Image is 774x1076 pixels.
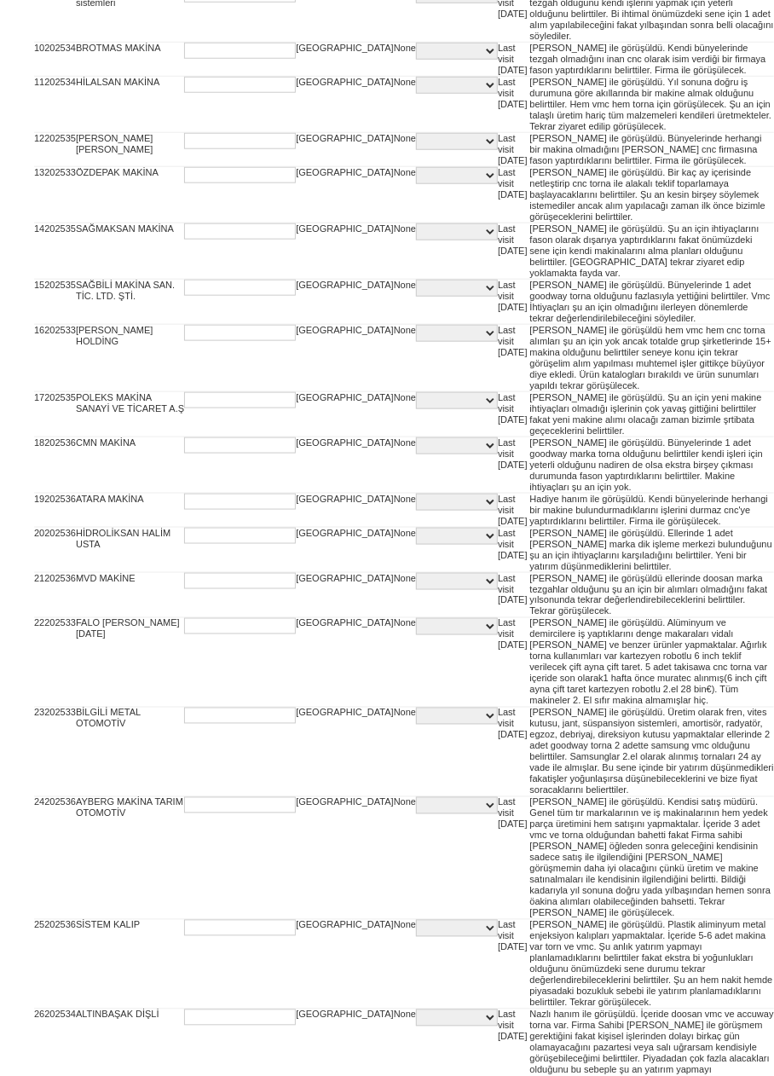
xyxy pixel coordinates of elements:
td: [GEOGRAPHIC_DATA] [296,528,394,573]
td: AYBERG MAKİNA TARIM OTOMOTİV [76,797,184,920]
td: None [394,528,416,573]
td: Last visit [DATE] [498,573,529,618]
td: HİDROLİKSAN HALİM USTA [76,528,184,573]
td: Last visit [DATE] [498,325,529,392]
td: Last visit [DATE] [498,708,529,797]
td: Last visit [DATE] [498,223,529,280]
td: 20 [34,528,44,573]
td: [GEOGRAPHIC_DATA] [296,77,394,133]
td: 34 [66,77,76,133]
td: 11 [34,77,44,133]
td: SAĞMAKSAN MAKİNA [76,223,184,280]
td: [GEOGRAPHIC_DATA] [296,223,394,280]
td: [GEOGRAPHIC_DATA] [296,920,394,1009]
td: [PERSON_NAME] ile görüşüldü. Şu an için yeni makine ihtiyaçları olmadığı işlerinin çok yavaş gitt... [530,392,774,437]
td: ATARA MAKİNA [76,494,184,528]
td: 33 [66,167,76,223]
td: 25 [34,920,44,1009]
td: 13 [34,167,44,223]
td: 22 [34,618,44,708]
td: 2025 [44,280,65,325]
td: [GEOGRAPHIC_DATA] [296,325,394,392]
td: 33 [66,708,76,797]
td: 35 [66,133,76,167]
td: [PERSON_NAME] ile görüşüldü. Ellerinde 1 adet [PERSON_NAME] marka dik işleme merkezi bulunduğunu ... [530,528,774,573]
td: 2025 [44,920,65,1009]
td: 15 [34,280,44,325]
td: 23 [34,708,44,797]
td: None [394,618,416,708]
td: 2025 [44,494,65,528]
td: Last visit [DATE] [498,43,529,77]
td: None [394,133,416,167]
td: None [394,708,416,797]
td: 17 [34,392,44,437]
td: 2025 [44,573,65,618]
td: [PERSON_NAME] ile görüşüldü ellerinde doosan marka tezgahlar olduğunu şu an için bir alımları olm... [530,573,774,618]
td: BROTMAS MAKİNA [76,43,184,77]
td: [PERSON_NAME] HOLDİNG [76,325,184,392]
td: [PERSON_NAME] ile görüşüldü. Bir kaç ay içerisinde netleştirip cnc torna ile alakalı teklif topar... [530,167,774,223]
td: 2025 [44,223,65,280]
td: 36 [66,573,76,618]
td: 18 [34,437,44,494]
td: Last visit [DATE] [498,77,529,133]
td: 35 [66,392,76,437]
td: 21 [34,573,44,618]
td: 2025 [44,325,65,392]
td: 12 [34,133,44,167]
td: [PERSON_NAME] ile görüşüldü. Üretim olarak fren, vites kutusu, jant, süspansiyon sistemleri, amor... [530,708,774,797]
td: Last visit [DATE] [498,167,529,223]
td: 34 [66,43,76,77]
td: [PERSON_NAME] ile görüşüldü. Bünyelerinde 1 adet goodway torna olduğunu fazlasıyla yettiğini beli... [530,280,774,325]
td: 10 [34,43,44,77]
td: [PERSON_NAME] ile görüşüldü. Alüminyum ve demircilere iş yaptıklarını denge makaraları vidalı [PE... [530,618,774,708]
td: None [394,325,416,392]
td: None [394,797,416,920]
td: Last visit [DATE] [498,797,529,920]
td: [PERSON_NAME] ile görüşüldü. Kendisi satış müdürü. Genel tüm tır markalarının ve iş makinalarının... [530,797,774,920]
td: Last visit [DATE] [498,280,529,325]
td: [GEOGRAPHIC_DATA] [296,392,394,437]
td: Last visit [DATE] [498,618,529,708]
td: [GEOGRAPHIC_DATA] [296,43,394,77]
td: 19 [34,494,44,528]
td: 24 [34,797,44,920]
td: [PERSON_NAME] ile görüşüldü. Şu an için ihtiyaçlarını fason olarak dışarıya yaptırdıklarını fakat... [530,223,774,280]
td: [PERSON_NAME] ile görüşüldü. Bünyelerinde 1 adet goodway marka torna olduğunu belirttiler kendi i... [530,437,774,494]
td: 2025 [44,43,65,77]
td: [PERSON_NAME] ile görüşüldü. Plastik aliminyum metal enjeksiyon kalıpları yapmaktalar. İçeride 5-... [530,920,774,1009]
td: Last visit [DATE] [498,528,529,573]
td: SİSTEM KALIP [76,920,184,1009]
td: None [394,392,416,437]
td: 2025 [44,77,65,133]
td: 2025 [44,167,65,223]
td: [GEOGRAPHIC_DATA] [296,167,394,223]
td: None [394,77,416,133]
td: None [394,920,416,1009]
td: 2025 [44,528,65,573]
td: 16 [34,325,44,392]
td: 14 [34,223,44,280]
td: None [394,573,416,618]
td: [PERSON_NAME] ile görüşüldü. Bünyelerinde herhangi bir makina olmadığını [PERSON_NAME] cnc firmas... [530,133,774,167]
td: MVD MAKİNE [76,573,184,618]
td: 36 [66,437,76,494]
td: 2025 [44,797,65,920]
td: Last visit [DATE] [498,920,529,1009]
td: 36 [66,797,76,920]
td: None [394,494,416,528]
td: [GEOGRAPHIC_DATA] [296,494,394,528]
td: [GEOGRAPHIC_DATA] [296,280,394,325]
td: [PERSON_NAME] ile görüşüldü. Kendi bünyelerinde tezgah olmadığını inan cnc olarak isim verdiği bi... [530,43,774,77]
td: SAĞBİLİ MAKİNA SAN. TİC. LTD. ŞTİ. [76,280,184,325]
td: 36 [66,920,76,1009]
td: [GEOGRAPHIC_DATA] [296,133,394,167]
td: [PERSON_NAME] ile görüşüldü hem vmc hem cnc torna alımları şu an için yok ancak totalde grup şirk... [530,325,774,392]
td: [GEOGRAPHIC_DATA] [296,437,394,494]
td: [GEOGRAPHIC_DATA] [296,618,394,708]
td: POLEKS MAKİNA SANAYİ VE TİCARET A.Ş [76,392,184,437]
td: ÖZDEPAK MAKİNA [76,167,184,223]
td: 2025 [44,618,65,708]
td: 36 [66,528,76,573]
